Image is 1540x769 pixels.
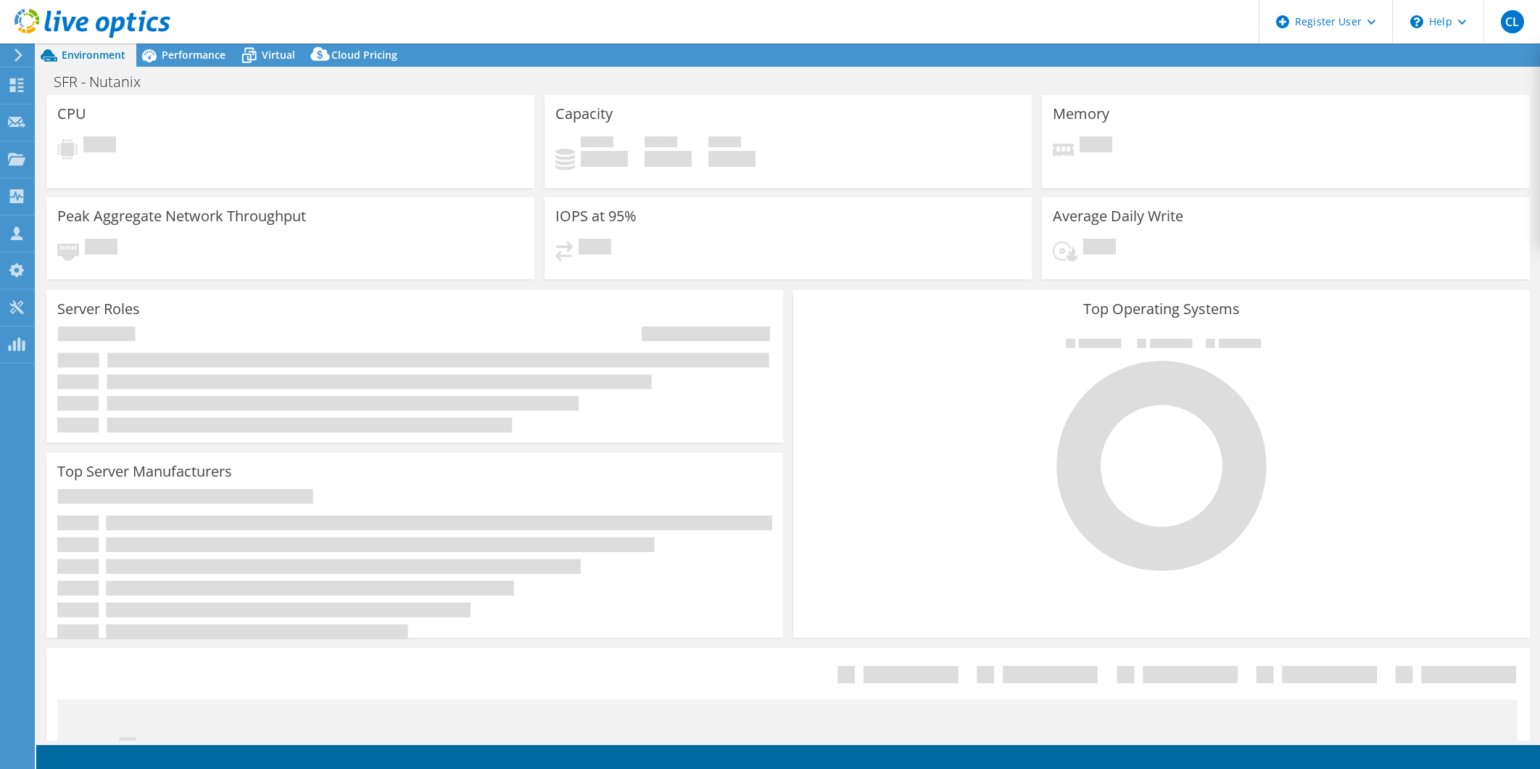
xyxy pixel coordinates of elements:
[85,239,117,258] span: Pending
[57,464,232,480] h3: Top Server Manufacturers
[57,106,86,122] h3: CPU
[581,151,628,167] h4: 0 GiB
[645,151,692,167] h4: 0 GiB
[331,48,397,62] span: Cloud Pricing
[83,136,116,156] span: Pending
[1053,208,1183,224] h3: Average Daily Write
[579,239,611,258] span: Pending
[555,208,637,224] h3: IOPS at 95%
[645,136,677,151] span: Free
[555,106,613,122] h3: Capacity
[1501,10,1524,33] span: CL
[57,301,140,317] h3: Server Roles
[1410,15,1423,28] svg: \n
[1083,239,1116,258] span: Pending
[57,208,306,224] h3: Peak Aggregate Network Throughput
[708,136,741,151] span: Total
[47,74,163,90] h1: SFR - Nutanix
[262,48,295,62] span: Virtual
[162,48,225,62] span: Performance
[62,48,125,62] span: Environment
[1080,136,1112,156] span: Pending
[708,151,755,167] h4: 0 GiB
[581,136,613,151] span: Used
[1053,106,1109,122] h3: Memory
[804,301,1519,317] h3: Top Operating Systems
